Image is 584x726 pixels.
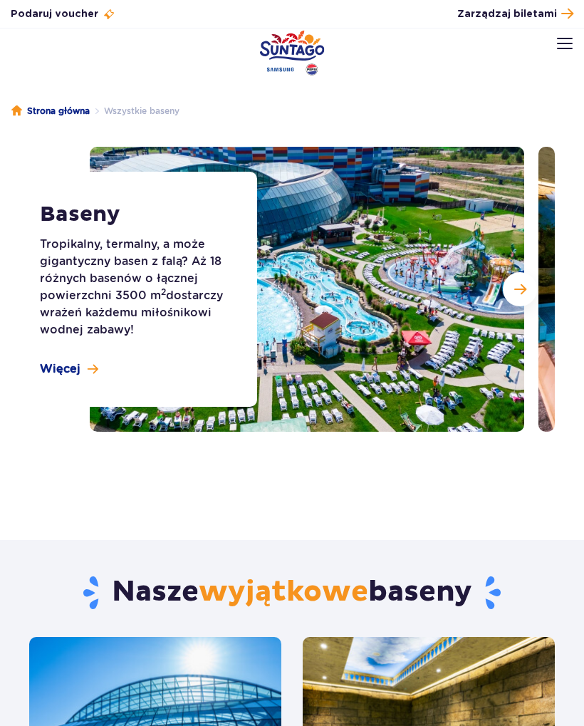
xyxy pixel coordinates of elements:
span: Zarządzaj biletami [457,7,557,21]
a: Więcej [40,361,98,377]
button: Następny slajd [503,272,537,306]
h1: Baseny [40,202,236,227]
a: Park of Poland [260,30,325,76]
span: Podaruj voucher [11,7,98,21]
p: Tropikalny, termalny, a może gigantyczny basen z falą? Aż 18 różnych basenów o łącznej powierzchn... [40,236,236,338]
span: Więcej [40,361,80,377]
img: Open menu [557,38,573,49]
span: wyjątkowe [199,574,368,610]
img: Zewnętrzna część Suntago z basenami i zjeżdżalniami, otoczona leżakami i zielenią [90,147,524,432]
a: Podaruj voucher [11,7,115,21]
sup: 2 [161,286,166,297]
a: Strona główna [11,104,90,118]
h2: Nasze baseny [29,574,555,611]
a: Zarządzaj biletami [457,4,573,24]
li: Wszystkie baseny [90,104,179,118]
